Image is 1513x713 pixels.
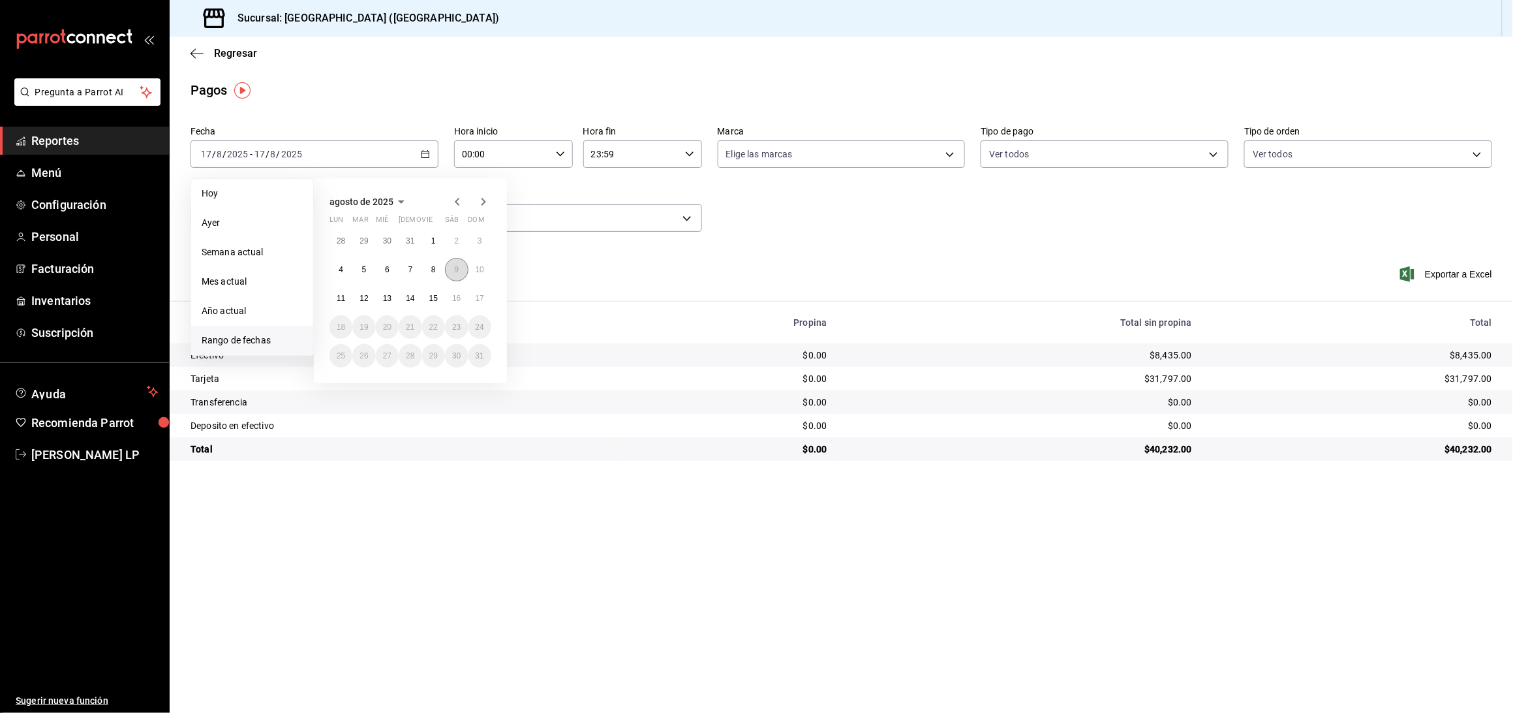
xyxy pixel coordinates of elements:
button: 20 de agosto de 2025 [376,315,399,339]
a: Pregunta a Parrot AI [9,95,160,108]
button: 9 de agosto de 2025 [445,258,468,281]
h3: Sucursal: [GEOGRAPHIC_DATA] ([GEOGRAPHIC_DATA]) [227,10,499,26]
div: $31,797.00 [848,372,1192,385]
button: 22 de agosto de 2025 [422,315,445,339]
abbr: 29 de julio de 2025 [359,236,368,246]
abbr: 25 de agosto de 2025 [337,351,345,360]
abbr: 3 de agosto de 2025 [478,236,482,246]
button: 16 de agosto de 2025 [445,287,468,310]
div: $0.00 [634,419,827,432]
input: -- [254,149,266,159]
button: 8 de agosto de 2025 [422,258,445,281]
div: $0.00 [634,372,827,385]
button: Tooltip marker [234,82,251,99]
span: Personal [31,228,159,246]
div: Deposito en efectivo [191,419,613,432]
div: $0.00 [848,396,1192,409]
abbr: 1 de agosto de 2025 [431,236,436,246]
button: 3 de agosto de 2025 [468,229,491,253]
abbr: 14 de agosto de 2025 [406,294,414,303]
abbr: 28 de julio de 2025 [337,236,345,246]
span: / [212,149,216,159]
abbr: 24 de agosto de 2025 [476,323,484,332]
abbr: 15 de agosto de 2025 [429,294,438,303]
button: 28 de agosto de 2025 [399,344,421,368]
abbr: 26 de agosto de 2025 [359,351,368,360]
abbr: 20 de agosto de 2025 [383,323,391,332]
span: Recomienda Parrot [31,414,159,432]
button: 26 de agosto de 2025 [352,344,375,368]
label: Fecha [191,127,438,136]
div: Propina [634,317,827,328]
span: / [266,149,269,159]
abbr: 13 de agosto de 2025 [383,294,391,303]
button: Exportar a Excel [1403,266,1492,282]
abbr: 19 de agosto de 2025 [359,323,368,332]
button: 21 de agosto de 2025 [399,315,421,339]
button: 29 de julio de 2025 [352,229,375,253]
div: $0.00 [1213,396,1492,409]
button: 18 de agosto de 2025 [329,315,352,339]
button: 23 de agosto de 2025 [445,315,468,339]
div: Tarjeta [191,372,613,385]
abbr: sábado [445,215,459,229]
span: Menú [31,164,159,182]
button: 14 de agosto de 2025 [399,287,421,310]
label: Hora fin [583,127,702,136]
input: -- [270,149,277,159]
span: Ayuda [31,384,142,400]
button: 5 de agosto de 2025 [352,258,375,281]
abbr: martes [352,215,368,229]
abbr: 12 de agosto de 2025 [359,294,368,303]
abbr: 17 de agosto de 2025 [476,294,484,303]
abbr: 31 de julio de 2025 [406,236,414,246]
div: $0.00 [634,396,827,409]
div: Total [191,443,613,456]
span: Reportes [31,132,159,150]
label: Usuarios [454,191,702,200]
span: / [277,149,281,159]
button: 7 de agosto de 2025 [399,258,421,281]
button: 10 de agosto de 2025 [468,258,491,281]
div: $0.00 [1213,419,1492,432]
abbr: 10 de agosto de 2025 [476,265,484,274]
button: 11 de agosto de 2025 [329,287,352,310]
span: Ayer [202,216,303,230]
abbr: 16 de agosto de 2025 [452,294,461,303]
button: 6 de agosto de 2025 [376,258,399,281]
span: Ver todos [1253,148,1292,161]
abbr: 18 de agosto de 2025 [337,323,345,332]
span: / [222,149,226,159]
button: 12 de agosto de 2025 [352,287,375,310]
abbr: 7 de agosto de 2025 [408,265,413,274]
div: $8,435.00 [1213,349,1492,362]
button: open_drawer_menu [144,34,154,44]
div: $40,232.00 [1213,443,1492,456]
button: 24 de agosto de 2025 [468,315,491,339]
span: Elige las marcas [726,148,793,161]
span: agosto de 2025 [329,197,393,207]
span: Hoy [202,187,303,200]
abbr: 6 de agosto de 2025 [385,265,390,274]
div: Transferencia [191,396,613,409]
div: $0.00 [634,443,827,456]
div: Pagos [191,80,228,100]
span: - [250,149,252,159]
button: 25 de agosto de 2025 [329,344,352,368]
abbr: 23 de agosto de 2025 [452,323,461,332]
button: 17 de agosto de 2025 [468,287,491,310]
abbr: lunes [329,215,343,229]
input: -- [200,149,212,159]
abbr: 30 de julio de 2025 [383,236,391,246]
button: 15 de agosto de 2025 [422,287,445,310]
input: ---- [281,149,303,159]
abbr: 22 de agosto de 2025 [429,323,438,332]
span: Suscripción [31,324,159,341]
abbr: 11 de agosto de 2025 [337,294,345,303]
div: Total sin propina [848,317,1192,328]
div: Total [1213,317,1492,328]
span: Mes actual [202,275,303,289]
label: Marca [718,127,966,136]
span: Configuración [31,196,159,214]
button: 30 de julio de 2025 [376,229,399,253]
